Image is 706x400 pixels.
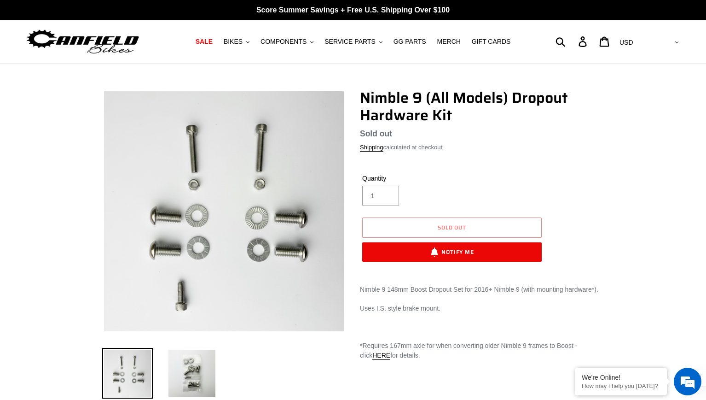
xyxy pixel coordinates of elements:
button: BIKES [219,35,254,48]
a: SALE [191,35,217,48]
input: Search [561,31,584,52]
span: BIKES [224,38,243,46]
span: COMPONENTS [260,38,307,46]
button: SERVICE PARTS [320,35,387,48]
p: Nimble 9 148mm Boost Dropout Set for 2016+ Nimble 9 (with mounting hardware*). [360,285,604,294]
span: SALE [196,38,213,46]
p: Uses I.S. style brake mount. [360,304,604,313]
img: Canfield Bikes [25,27,140,56]
span: GG PARTS [394,38,426,46]
button: Sold out [362,218,542,238]
div: calculated at checkout. [360,143,604,152]
h1: Nimble 9 (All Models) Dropout Hardware Kit [360,89,604,124]
p: *Requires 167mm axle for when converting older Nimble 9 frames to Boost - click for details. [360,341,604,360]
span: SERVICE PARTS [324,38,375,46]
span: MERCH [437,38,461,46]
div: We're Online! [582,374,660,381]
a: HERE [372,352,390,360]
img: Load image into Gallery viewer, Nimble 9 Frame Hardware [167,348,217,399]
span: Sold out [438,223,467,232]
a: GIFT CARDS [467,35,515,48]
a: GG PARTS [389,35,431,48]
button: COMPONENTS [256,35,318,48]
a: MERCH [433,35,465,48]
span: GIFT CARDS [472,38,511,46]
img: Load image into Gallery viewer, Nimble 9 Frame Hardware [102,348,153,399]
button: Notify Me [362,242,542,262]
p: How may I help you today? [582,382,660,389]
a: Shipping [360,144,383,152]
span: Sold out [360,129,392,138]
label: Quantity [362,174,450,183]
